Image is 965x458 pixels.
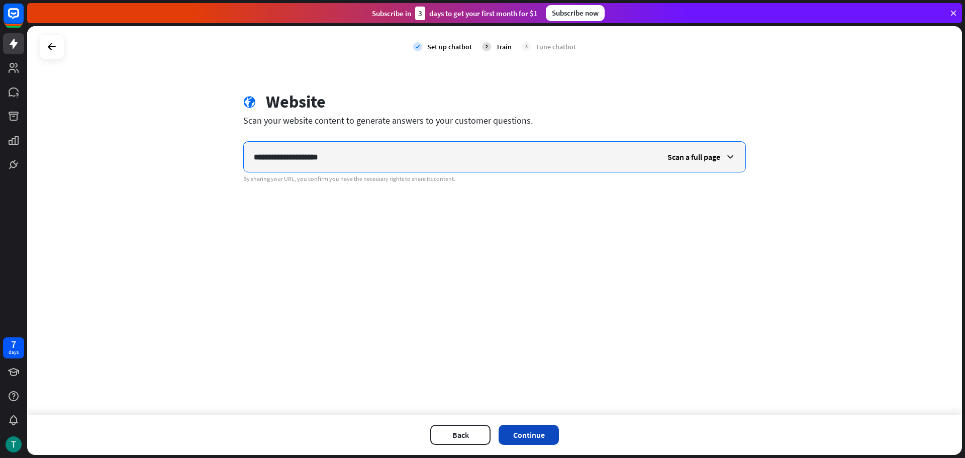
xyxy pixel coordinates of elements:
div: Set up chatbot [427,42,472,51]
div: Subscribe in days to get your first month for $1 [372,7,538,20]
div: By sharing your URL, you confirm you have the necessary rights to share its content. [243,175,746,183]
button: Continue [499,425,559,445]
button: Open LiveChat chat widget [8,4,38,34]
div: Website [266,91,326,112]
i: globe [243,96,256,109]
span: Scan a full page [667,152,720,162]
div: 3 [415,7,425,20]
div: Subscribe now [546,5,605,21]
i: check [413,42,422,51]
a: 7 days [3,337,24,358]
button: Back [430,425,491,445]
div: Tune chatbot [536,42,576,51]
div: Scan your website content to generate answers to your customer questions. [243,115,746,126]
div: Train [496,42,512,51]
div: 3 [522,42,531,51]
div: 7 [11,340,16,349]
div: days [9,349,19,356]
div: 2 [482,42,491,51]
